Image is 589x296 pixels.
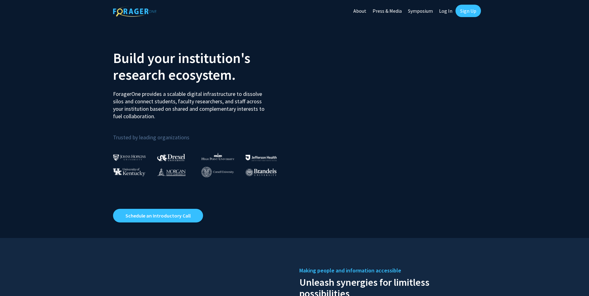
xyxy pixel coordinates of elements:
img: ForagerOne Logo [113,6,156,17]
img: Morgan State University [157,168,186,176]
img: Drexel University [157,154,185,161]
a: Opens in a new tab [113,209,203,222]
img: Cornell University [202,167,234,177]
h5: Making people and information accessible [299,266,476,275]
a: Sign Up [455,5,481,17]
img: High Point University [202,153,234,160]
h2: Build your institution's research ecosystem. [113,50,290,83]
img: Johns Hopkins University [113,154,146,161]
p: Trusted by leading organizations [113,125,290,142]
img: University of Kentucky [113,168,145,176]
img: Brandeis University [246,168,277,176]
img: Thomas Jefferson University [246,155,277,161]
p: ForagerOne provides a scalable digital infrastructure to dissolve silos and connect students, fac... [113,86,269,120]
